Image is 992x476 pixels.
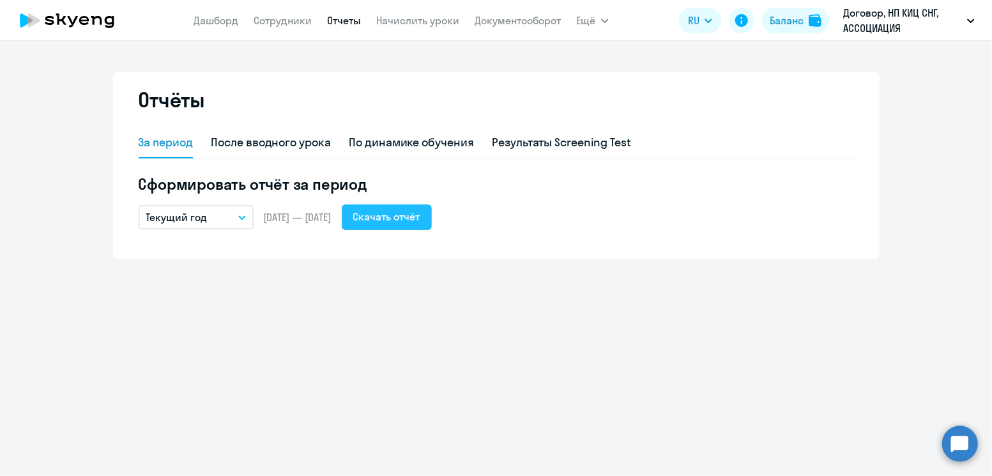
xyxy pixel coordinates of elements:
[264,210,332,224] span: [DATE] — [DATE]
[211,134,331,151] div: После вводного урока
[342,204,432,230] button: Скачать отчёт
[328,14,362,27] a: Отчеты
[254,14,312,27] a: Сотрудники
[139,174,854,194] h5: Сформировать отчёт за период
[377,14,460,27] a: Начислить уроки
[139,205,254,229] button: Текущий год
[837,5,981,36] button: Договор, НП КИЦ СНГ, АССОЦИАЦИЯ
[770,13,804,28] div: Баланс
[139,134,194,151] div: За период
[577,13,596,28] span: Ещё
[492,134,631,151] div: Результаты Screening Test
[679,8,721,33] button: RU
[762,8,829,33] button: Балансbalance
[475,14,561,27] a: Документооборот
[688,13,699,28] span: RU
[146,210,208,225] p: Текущий год
[194,14,239,27] a: Дашборд
[349,134,474,151] div: По динамике обучения
[139,87,205,112] h2: Отчёты
[353,209,420,224] div: Скачать отчёт
[577,8,609,33] button: Ещё
[843,5,962,36] p: Договор, НП КИЦ СНГ, АССОЦИАЦИЯ
[809,14,821,27] img: balance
